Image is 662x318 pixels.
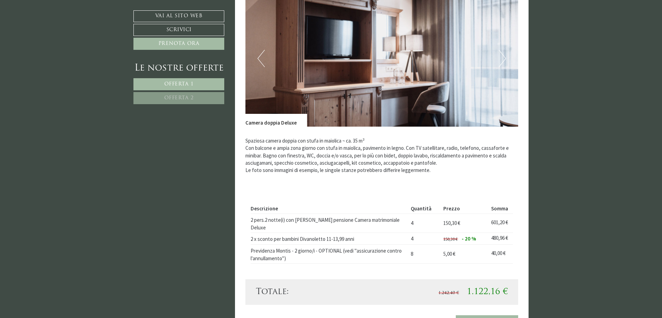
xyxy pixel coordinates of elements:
[251,203,408,213] th: Descrizione
[164,82,194,87] span: Offerta 1
[258,50,265,67] button: Previous
[443,220,460,226] span: 150,30 €
[245,137,519,174] p: Spaziosa camera doppia con stufa in maiolica ~ ca. 35 m² Con balcone e ampia zona giorno con stuf...
[251,244,408,263] td: Previdenza Montis - 2 giorno/i - OPTIONAL (vedi "assicurazione contro l'annullamento")
[10,20,92,25] div: Montis – Active Nature Spa
[5,18,95,38] div: Buon giorno, come possiamo aiutarla?
[408,233,441,244] td: 4
[462,235,476,242] span: - 20 %
[133,10,224,22] a: Vai al sito web
[438,291,459,295] span: 1.242,40 €
[10,32,92,37] small: 10:28
[408,213,441,233] td: 4
[488,213,513,233] td: 601,20 €
[125,5,148,16] div: [DATE]
[164,96,194,101] span: Offerta 2
[408,203,441,213] th: Quantità
[441,203,488,213] th: Prezzo
[499,50,506,67] button: Next
[488,203,513,213] th: Somma
[488,244,513,263] td: 40,00 €
[251,213,408,233] td: 2 pers.2 notte(i) con [PERSON_NAME] pensione Camera matrimoniale Deluxe
[443,236,458,242] span: 150,30 €
[443,251,455,257] span: 5,00 €
[133,38,224,50] a: Prenota ora
[133,24,224,36] a: Scrivici
[467,288,508,296] span: 1.122,16 €
[251,233,408,244] td: 2 x sconto per bambini Divanoletto 11-13,99 anni
[235,182,273,194] button: Invia
[251,286,382,298] div: Totale:
[245,114,307,126] div: Camera doppia Deluxe
[133,62,224,75] div: Le nostre offerte
[408,244,441,263] td: 8
[488,233,513,244] td: 480,96 €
